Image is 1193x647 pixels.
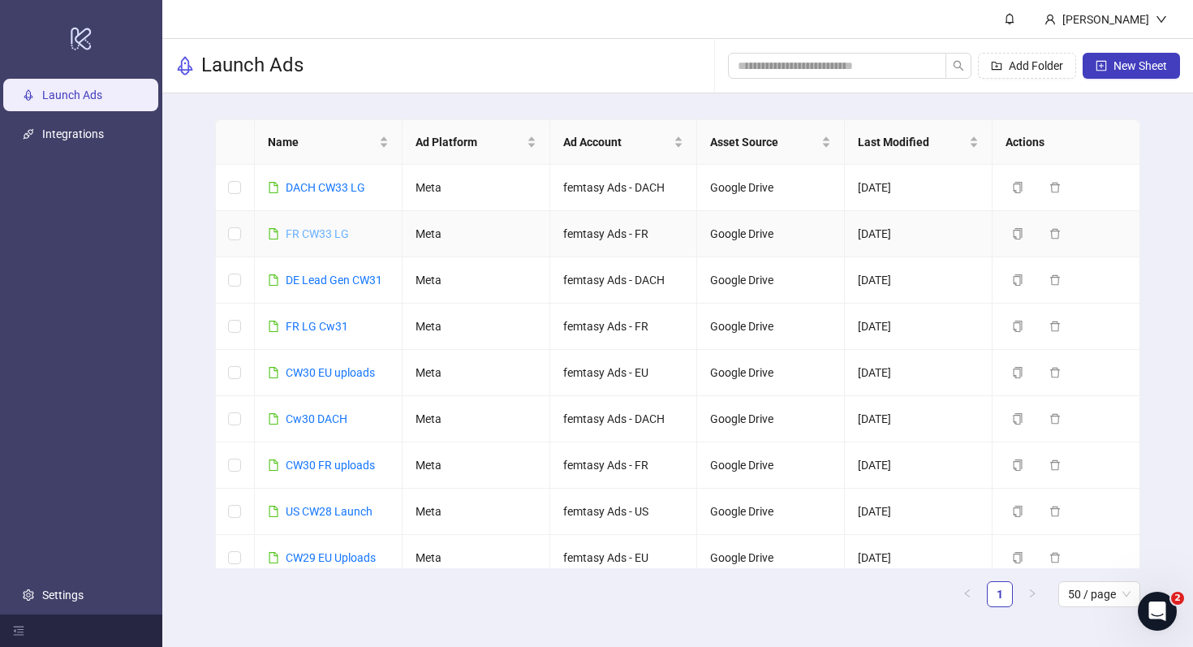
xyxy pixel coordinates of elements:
[993,120,1140,165] th: Actions
[697,304,845,350] td: Google Drive
[42,88,102,101] a: Launch Ads
[403,165,550,211] td: Meta
[1049,182,1061,193] span: delete
[1044,14,1056,25] span: user
[1156,14,1167,25] span: down
[963,589,972,598] span: left
[1171,592,1184,605] span: 2
[1012,367,1023,378] span: copy
[175,56,195,75] span: rocket
[1012,552,1023,563] span: copy
[1049,321,1061,332] span: delete
[286,227,349,240] a: FR CW33 LG
[845,396,993,442] td: [DATE]
[1012,228,1023,239] span: copy
[403,396,550,442] td: Meta
[13,625,24,636] span: menu-fold
[710,133,818,151] span: Asset Source
[1049,552,1061,563] span: delete
[286,412,347,425] a: Cw30 DACH
[550,165,698,211] td: femtasy Ads - DACH
[845,211,993,257] td: [DATE]
[858,133,966,151] span: Last Modified
[1012,182,1023,193] span: copy
[268,506,279,517] span: file
[1138,592,1177,631] iframe: Intercom live chat
[550,304,698,350] td: femtasy Ads - FR
[845,304,993,350] td: [DATE]
[845,257,993,304] td: [DATE]
[403,535,550,581] td: Meta
[845,350,993,396] td: [DATE]
[268,459,279,471] span: file
[697,489,845,535] td: Google Drive
[42,589,84,602] a: Settings
[1012,459,1023,471] span: copy
[550,120,698,165] th: Ad Account
[286,274,382,287] a: DE Lead Gen CW31
[988,582,1012,606] a: 1
[286,505,373,518] a: US CW28 Launch
[1049,367,1061,378] span: delete
[1096,60,1107,71] span: plus-square
[403,350,550,396] td: Meta
[286,320,348,333] a: FR LG Cw31
[845,165,993,211] td: [DATE]
[201,53,304,79] h3: Launch Ads
[42,127,104,140] a: Integrations
[697,535,845,581] td: Google Drive
[1049,228,1061,239] span: delete
[1049,506,1061,517] span: delete
[1113,59,1167,72] span: New Sheet
[991,60,1002,71] span: folder-add
[268,367,279,378] span: file
[286,181,365,194] a: DACH CW33 LG
[416,133,523,151] span: Ad Platform
[1004,13,1015,24] span: bell
[845,489,993,535] td: [DATE]
[268,274,279,286] span: file
[954,581,980,607] button: left
[1049,413,1061,425] span: delete
[697,350,845,396] td: Google Drive
[550,489,698,535] td: femtasy Ads - US
[1012,321,1023,332] span: copy
[845,442,993,489] td: [DATE]
[268,133,376,151] span: Name
[403,211,550,257] td: Meta
[1068,582,1131,606] span: 50 / page
[268,413,279,425] span: file
[286,366,375,379] a: CW30 EU uploads
[697,120,845,165] th: Asset Source
[403,304,550,350] td: Meta
[268,182,279,193] span: file
[1083,53,1180,79] button: New Sheet
[845,535,993,581] td: [DATE]
[403,442,550,489] td: Meta
[1009,59,1063,72] span: Add Folder
[1019,581,1045,607] button: right
[550,396,698,442] td: femtasy Ads - DACH
[697,165,845,211] td: Google Drive
[563,133,671,151] span: Ad Account
[978,53,1076,79] button: Add Folder
[954,581,980,607] li: Previous Page
[268,228,279,239] span: file
[550,535,698,581] td: femtasy Ads - EU
[403,489,550,535] td: Meta
[1012,274,1023,286] span: copy
[1049,459,1061,471] span: delete
[268,321,279,332] span: file
[1056,11,1156,28] div: [PERSON_NAME]
[403,120,550,165] th: Ad Platform
[550,350,698,396] td: femtasy Ads - EU
[403,257,550,304] td: Meta
[1049,274,1061,286] span: delete
[1012,413,1023,425] span: copy
[845,120,993,165] th: Last Modified
[1019,581,1045,607] li: Next Page
[953,60,964,71] span: search
[987,581,1013,607] li: 1
[697,257,845,304] td: Google Drive
[286,459,375,472] a: CW30 FR uploads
